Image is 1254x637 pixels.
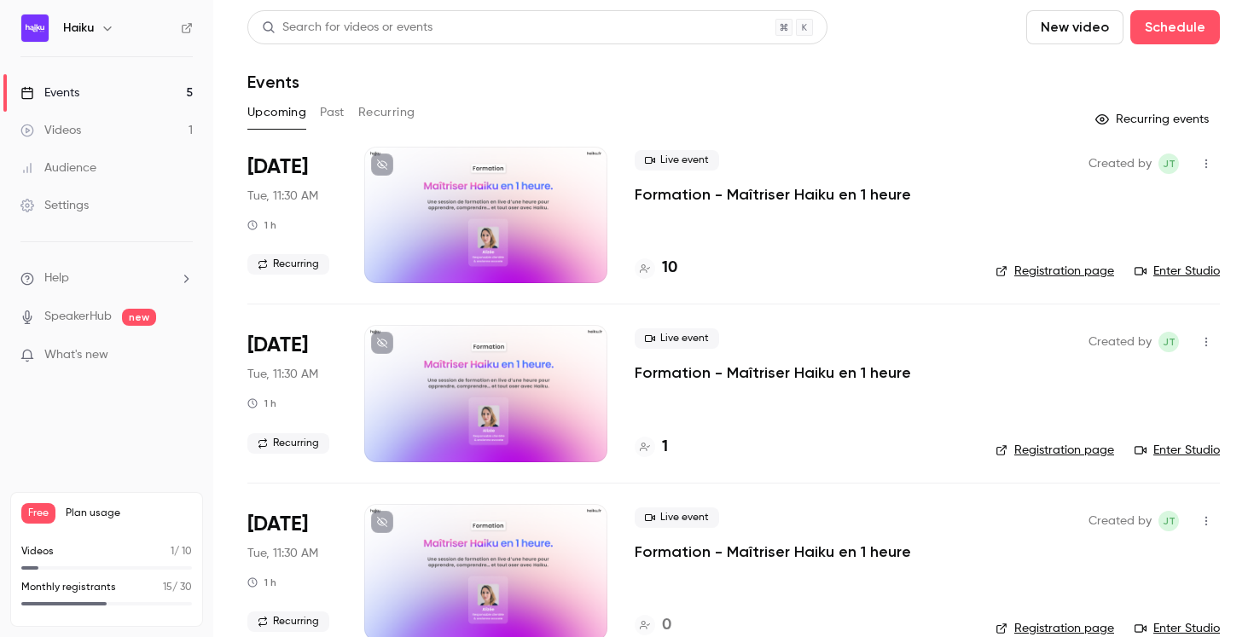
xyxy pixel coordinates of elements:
a: 0 [635,614,671,637]
p: / 30 [163,580,192,595]
p: / 10 [171,544,192,559]
span: [DATE] [247,332,308,359]
div: Audience [20,159,96,177]
span: jT [1163,153,1176,174]
span: Created by [1089,153,1152,174]
button: Recurring [358,99,415,126]
img: Haiku [21,14,49,42]
span: Recurring [247,611,329,632]
iframe: Noticeable Trigger [172,348,193,363]
button: Upcoming [247,99,306,126]
span: Tue, 11:30 AM [247,188,318,205]
div: 1 h [247,397,276,410]
span: jean Touzet [1158,153,1179,174]
span: Help [44,269,69,287]
a: Formation - Maîtriser Haiku en 1 heure [635,362,911,383]
div: 1 h [247,576,276,589]
span: Recurring [247,254,329,275]
a: Registration page [996,620,1114,637]
span: 1 [171,547,174,557]
div: Aug 19 Tue, 11:30 AM (Europe/Paris) [247,325,337,461]
li: help-dropdown-opener [20,269,193,287]
div: Search for videos or events [262,19,433,37]
p: Monthly registrants [21,580,116,595]
a: 10 [635,257,677,280]
span: Tue, 11:30 AM [247,545,318,562]
a: Formation - Maîtriser Haiku en 1 heure [635,184,911,205]
h1: Events [247,72,299,92]
span: What's new [44,346,108,364]
span: Recurring [247,433,329,454]
a: Enter Studio [1135,263,1220,280]
span: new [122,309,156,326]
a: Registration page [996,263,1114,280]
button: Past [320,99,345,126]
button: Schedule [1130,10,1220,44]
button: Recurring events [1088,106,1220,133]
span: jean Touzet [1158,332,1179,352]
div: Videos [20,122,81,139]
span: Tue, 11:30 AM [247,366,318,383]
span: 15 [163,582,172,593]
span: jT [1163,332,1176,352]
a: 1 [635,436,668,459]
span: Plan usage [66,507,192,520]
span: Created by [1089,332,1152,352]
h4: 1 [662,436,668,459]
a: SpeakerHub [44,308,112,326]
a: Formation - Maîtriser Haiku en 1 heure [635,541,911,562]
span: jT [1163,511,1176,531]
a: Enter Studio [1135,442,1220,459]
h4: 10 [662,257,677,280]
span: Live event [635,150,719,171]
a: Enter Studio [1135,620,1220,637]
span: Created by [1089,511,1152,531]
p: Videos [21,544,54,559]
span: Live event [635,328,719,349]
a: Registration page [996,442,1114,459]
span: [DATE] [247,153,308,181]
div: 1 h [247,218,276,232]
div: Events [20,84,79,101]
span: Live event [635,507,719,528]
span: jean Touzet [1158,511,1179,531]
div: Settings [20,197,89,214]
button: New video [1026,10,1123,44]
h4: 0 [662,614,671,637]
span: Free [21,503,55,524]
div: Aug 12 Tue, 11:30 AM (Europe/Paris) [247,147,337,283]
h6: Haiku [63,20,94,37]
span: [DATE] [247,511,308,538]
